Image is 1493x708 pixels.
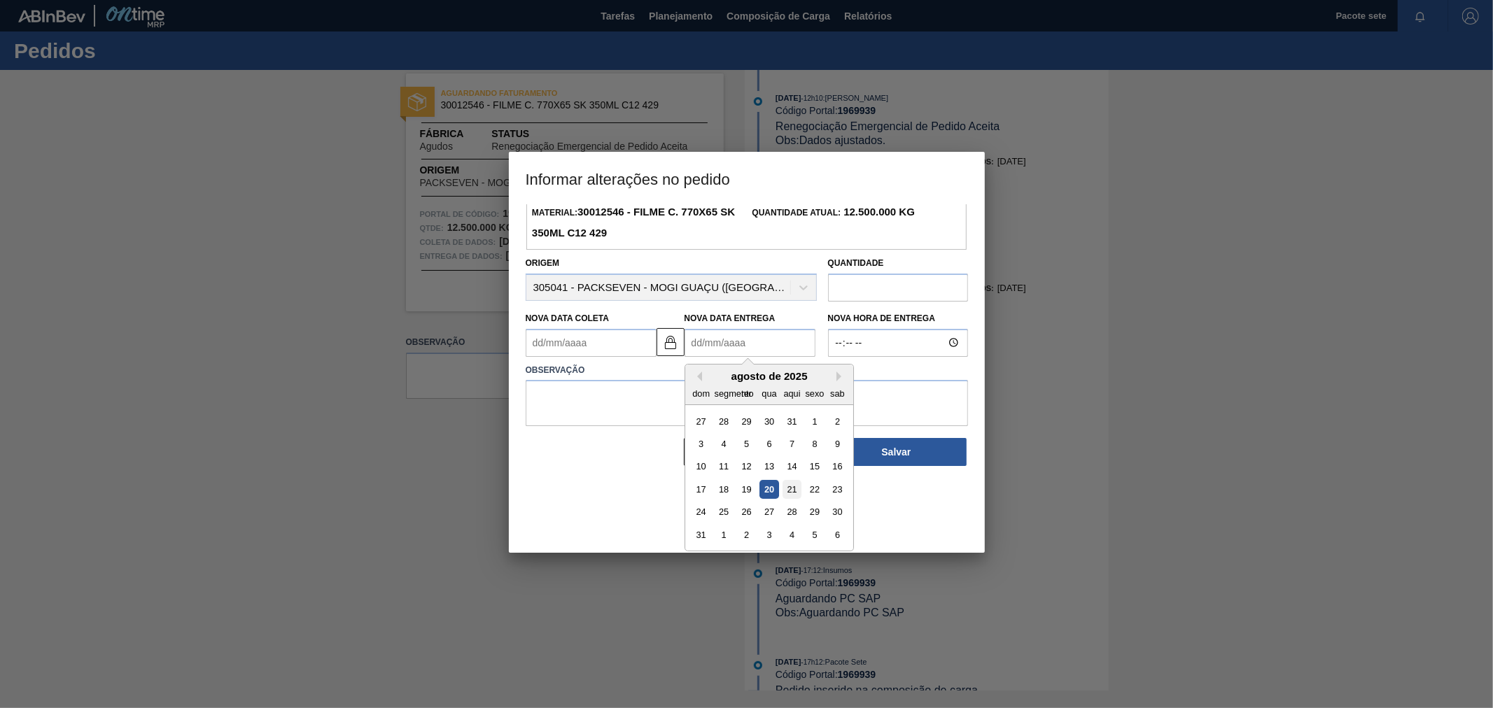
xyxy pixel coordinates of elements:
font: 11 [718,461,728,472]
font: 27 [696,416,706,426]
font: Material: [532,208,577,218]
font: 29 [741,416,751,426]
div: Escolha domingo, 31 de agosto de 2025 [692,525,710,544]
font: 1 [721,530,726,540]
font: 30012546 - FILME C. 770X65 SK 350ML C12 429 [532,206,735,239]
font: 21 [787,484,797,495]
div: mês 2025-08 [689,409,848,546]
font: 18 [718,484,728,495]
img: trancado [662,334,679,351]
font: 24 [696,507,706,517]
font: 23 [832,484,842,495]
div: Escolha sábado, 6 de setembro de 2025 [827,525,846,544]
div: Escolha quarta-feira, 30 de julho de 2025 [759,411,778,430]
font: Salvar [881,446,911,458]
div: Escolha segunda-feira, 4 de agosto de 2025 [714,434,733,453]
font: 9 [834,439,839,449]
input: dd/mm/aaaa [526,329,657,357]
font: 14 [787,461,797,472]
font: 31 [787,416,797,426]
div: Escolha domingo, 24 de agosto de 2025 [692,502,710,521]
font: 6 [766,439,771,449]
font: 26 [741,507,751,517]
font: Informar alterações no pedido [526,171,730,188]
div: Escolha domingo, 3 de agosto de 2025 [692,434,710,453]
div: Escolha segunda-feira, 25 de agosto de 2025 [714,502,733,521]
div: Escolha sábado, 2 de agosto de 2025 [827,411,846,430]
input: dd/mm/aaaa [685,329,815,357]
div: Escolha segunda-feira, 18 de agosto de 2025 [714,480,733,499]
div: Escolha terça-feira, 5 de agosto de 2025 [736,434,755,453]
div: Escolha quarta-feira, 20 de agosto de 2025 [759,480,778,499]
font: 31 [696,530,706,540]
div: Escolha domingo, 27 de julho de 2025 [692,411,710,430]
div: Escolha quinta-feira, 31 de julho de 2025 [782,411,801,430]
button: trancado [657,328,685,356]
div: Escolha quarta-feira, 13 de agosto de 2025 [759,457,778,476]
font: 19 [741,484,751,495]
font: qua [762,388,776,398]
font: 2 [744,530,749,540]
div: Escolha terça-feira, 26 de agosto de 2025 [736,502,755,521]
div: Escolha sábado, 23 de agosto de 2025 [827,480,846,499]
font: Origem [526,258,560,268]
div: Escolha quarta-feira, 3 de setembro de 2025 [759,525,778,544]
div: Escolha quinta-feira, 14 de agosto de 2025 [782,457,801,476]
font: 2 [834,416,839,426]
font: 7 [789,439,794,449]
font: 27 [764,507,773,517]
font: 4 [721,439,726,449]
div: Escolha quarta-feira, 27 de agosto de 2025 [759,502,778,521]
font: 22 [809,484,819,495]
font: dom [692,388,710,398]
font: 3 [766,530,771,540]
div: Escolha segunda-feira, 28 de julho de 2025 [714,411,733,430]
div: Escolha sábado, 30 de agosto de 2025 [827,502,846,521]
font: 30 [764,416,773,426]
div: Escolha domingo, 17 de agosto de 2025 [692,480,710,499]
div: Escolha sexta-feira, 1 de agosto de 2025 [805,411,824,430]
font: 28 [718,416,728,426]
font: Quantidade [828,258,884,268]
font: agosto de 2025 [731,370,807,382]
font: segmento [714,388,753,398]
div: Escolha sexta-feira, 15 de agosto de 2025 [805,457,824,476]
button: Fechar [684,438,824,466]
font: 25 [718,507,728,517]
div: Escolha segunda-feira, 1 de setembro de 2025 [714,525,733,544]
div: Escolha sábado, 16 de agosto de 2025 [827,457,846,476]
font: 16 [832,461,842,472]
font: 13 [764,461,773,472]
font: aqui [783,388,800,398]
font: 12 [741,461,751,472]
button: Salvar [827,438,967,466]
div: Escolha quinta-feira, 28 de agosto de 2025 [782,502,801,521]
div: Escolha terça-feira, 29 de julho de 2025 [736,411,755,430]
font: 28 [787,507,797,517]
div: Escolha quinta-feira, 4 de setembro de 2025 [782,525,801,544]
div: Escolha terça-feira, 2 de setembro de 2025 [736,525,755,544]
div: Escolha quinta-feira, 7 de agosto de 2025 [782,434,801,453]
font: 8 [812,439,817,449]
font: 30 [832,507,842,517]
font: 12.500.000 KG [843,206,915,218]
font: 15 [809,461,819,472]
div: Escolha sexta-feira, 22 de agosto de 2025 [805,480,824,499]
button: Mês Anterior [692,371,702,381]
font: Nova Data Coleta [526,313,610,323]
div: Escolha domingo, 10 de agosto de 2025 [692,457,710,476]
div: Escolha sexta-feira, 5 de setembro de 2025 [805,525,824,544]
font: 20 [764,484,773,495]
div: Escolha sexta-feira, 29 de agosto de 2025 [805,502,824,521]
div: Escolha quarta-feira, 6 de agosto de 2025 [759,434,778,453]
font: 5 [744,439,749,449]
font: 6 [834,530,839,540]
div: Escolha quinta-feira, 21 de agosto de 2025 [782,480,801,499]
font: ter [741,388,752,398]
div: Escolha sábado, 9 de agosto de 2025 [827,434,846,453]
font: 5 [812,530,817,540]
font: 17 [696,484,706,495]
font: Observação [526,365,585,375]
font: Quantidade Atual: [752,208,841,218]
div: Escolha sexta-feira, 8 de agosto de 2025 [805,434,824,453]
